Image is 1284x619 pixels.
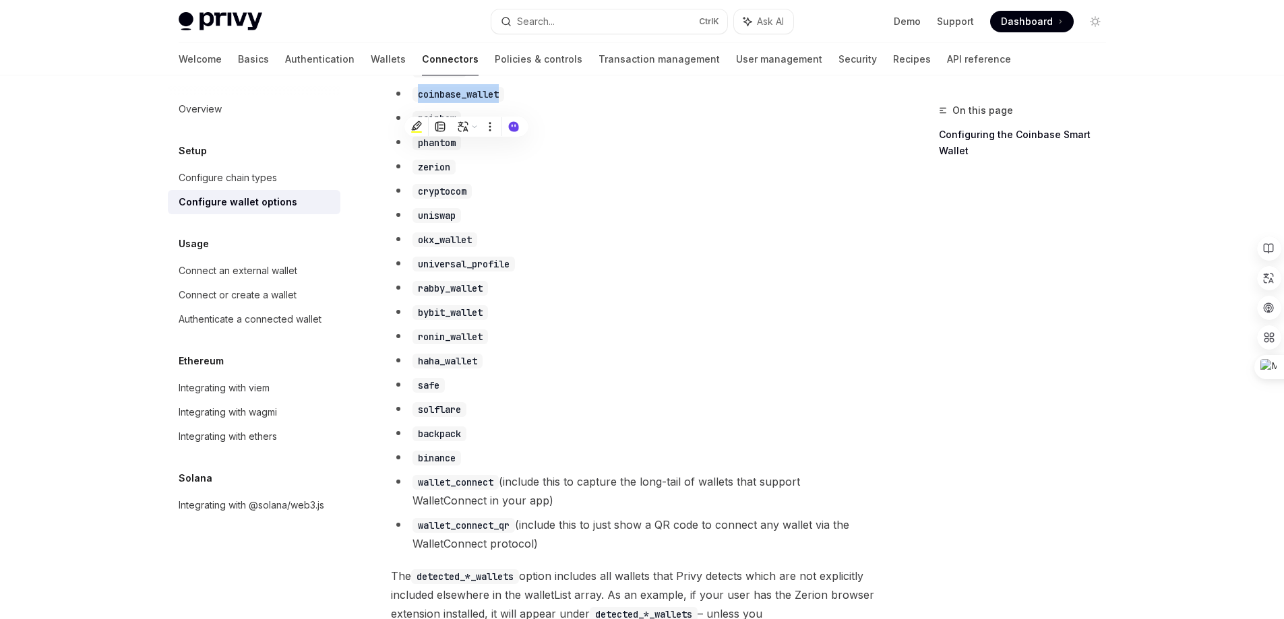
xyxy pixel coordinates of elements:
[412,257,515,271] code: universal_profile
[757,15,784,28] span: Ask AI
[411,569,519,584] code: detected_*_wallets
[947,43,1011,75] a: API reference
[179,311,322,327] div: Authenticate a connected wallet
[179,143,207,159] h5: Setup
[422,43,479,75] a: Connectors
[1084,11,1106,32] button: Toggle dark mode
[412,305,488,320] code: bybit_wallet
[168,424,340,449] a: Integrating with ethers
[838,43,877,75] a: Security
[179,470,212,486] h5: Solana
[491,9,727,34] button: Search...CtrlK
[179,287,297,303] div: Connect or create a wallet
[179,236,209,252] h5: Usage
[412,518,515,533] code: wallet_connect_qr
[412,329,488,344] code: ronin_wallet
[179,12,262,31] img: light logo
[412,184,472,199] code: cryptocom
[734,9,793,34] button: Ask AI
[179,263,297,279] div: Connect an external wallet
[238,43,269,75] a: Basics
[179,497,324,513] div: Integrating with @solana/web3.js
[168,376,340,400] a: Integrating with viem
[1001,15,1053,28] span: Dashboard
[495,43,582,75] a: Policies & controls
[179,194,297,210] div: Configure wallet options
[179,404,277,420] div: Integrating with wagmi
[179,353,224,369] h5: Ethereum
[168,190,340,214] a: Configure wallet options
[736,43,822,75] a: User management
[990,11,1074,32] a: Dashboard
[517,13,555,30] div: Search...
[412,354,483,368] code: haha_wallet
[937,15,974,28] a: Support
[699,16,719,27] span: Ctrl K
[412,402,466,417] code: solflare
[939,124,1117,162] a: Configuring the Coinbase Smart Wallet
[371,43,406,75] a: Wallets
[412,281,488,296] code: rabby_wallet
[179,43,222,75] a: Welcome
[412,160,456,174] code: zerion
[168,400,340,424] a: Integrating with wagmi
[168,97,340,121] a: Overview
[168,493,340,517] a: Integrating with @solana/web3.js
[179,170,277,186] div: Configure chain types
[391,515,877,553] li: (include this to just show a QR code to connect any wallet via the WalletConnect protocol)
[412,426,466,441] code: backpack
[412,87,504,102] code: coinbase_wallet
[893,43,931,75] a: Recipes
[599,43,720,75] a: Transaction management
[179,380,270,396] div: Integrating with viem
[894,15,921,28] a: Demo
[179,428,277,445] div: Integrating with ethers
[412,232,477,247] code: okx_wallet
[412,135,461,150] code: phantom
[168,283,340,307] a: Connect or create a wallet
[952,102,1013,119] span: On this page
[391,472,877,510] li: (include this to capture the long-tail of wallets that support WalletConnect in your app)
[168,166,340,190] a: Configure chain types
[412,451,461,465] code: binance
[412,111,461,126] code: rainbow
[412,208,461,223] code: uniswap
[285,43,355,75] a: Authentication
[412,475,499,490] code: wallet_connect
[168,307,340,331] a: Authenticate a connected wallet
[412,378,445,393] code: safe
[168,259,340,283] a: Connect an external wallet
[179,101,222,117] div: Overview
